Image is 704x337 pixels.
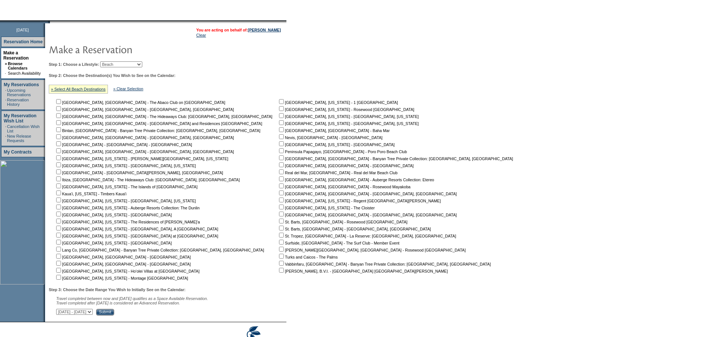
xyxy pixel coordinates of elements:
nobr: St. Barts, [GEOGRAPHIC_DATA] - [GEOGRAPHIC_DATA], [GEOGRAPHIC_DATA] [278,227,431,231]
nobr: [GEOGRAPHIC_DATA], [GEOGRAPHIC_DATA] - Baha Mar [278,128,390,133]
a: New Release Requests [7,134,31,143]
nobr: Surfside, [GEOGRAPHIC_DATA] - The Surf Club - Member Event [278,241,399,245]
nobr: [GEOGRAPHIC_DATA], [GEOGRAPHIC_DATA] - [GEOGRAPHIC_DATA] [55,262,191,266]
nobr: [GEOGRAPHIC_DATA], [US_STATE] - Montage [GEOGRAPHIC_DATA] [55,276,188,280]
nobr: [GEOGRAPHIC_DATA], [GEOGRAPHIC_DATA] - [GEOGRAPHIC_DATA], [GEOGRAPHIC_DATA] [55,135,234,140]
td: · [5,71,7,75]
nobr: St. Tropez, [GEOGRAPHIC_DATA] - La Reserve: [GEOGRAPHIC_DATA], [GEOGRAPHIC_DATA] [278,234,456,238]
b: » [5,61,7,66]
a: Reservation History [7,98,29,107]
nobr: Peninsula Papagayo, [GEOGRAPHIC_DATA] - Poro Poro Beach Club [278,149,407,154]
nobr: Kaua'i, [US_STATE] - Timbers Kaua'i [55,192,126,196]
nobr: [PERSON_NAME][GEOGRAPHIC_DATA], [GEOGRAPHIC_DATA] - Rosewood [GEOGRAPHIC_DATA] [278,248,466,252]
b: Step 3: Choose the Date Range You Wish to Initially See on the Calendar: [49,287,186,292]
nobr: [GEOGRAPHIC_DATA], [GEOGRAPHIC_DATA] - [GEOGRAPHIC_DATA], [GEOGRAPHIC_DATA] [278,213,457,217]
nobr: [GEOGRAPHIC_DATA], [GEOGRAPHIC_DATA] - Auberge Resorts Collection: Etereo [278,178,434,182]
nobr: [PERSON_NAME], B.V.I. - [GEOGRAPHIC_DATA] [GEOGRAPHIC_DATA][PERSON_NAME] [278,269,448,273]
span: [DATE] [16,28,29,32]
nobr: [GEOGRAPHIC_DATA], [GEOGRAPHIC_DATA] - The Hideaways Club: [GEOGRAPHIC_DATA], [GEOGRAPHIC_DATA] [55,114,272,119]
nobr: [GEOGRAPHIC_DATA], [GEOGRAPHIC_DATA] - [GEOGRAPHIC_DATA], [GEOGRAPHIC_DATA] [55,149,234,154]
nobr: Bintan, [GEOGRAPHIC_DATA] - Banyan Tree Private Collection: [GEOGRAPHIC_DATA], [GEOGRAPHIC_DATA] [55,128,261,133]
a: » Clear Selection [113,87,143,91]
span: Travel completed between now and [DATE] qualifies as a Space Available Reservation. [56,296,208,301]
nobr: [GEOGRAPHIC_DATA], [GEOGRAPHIC_DATA] - Rosewood Mayakoba [278,185,411,189]
a: Reservation Home [4,39,42,44]
nobr: [GEOGRAPHIC_DATA], [US_STATE] - The Residences of [PERSON_NAME]'a [55,220,200,224]
nobr: [GEOGRAPHIC_DATA], [GEOGRAPHIC_DATA] - [GEOGRAPHIC_DATA], [GEOGRAPHIC_DATA] [278,192,457,196]
img: pgTtlMakeReservation.gif [49,42,197,57]
a: My Contracts [4,149,32,155]
nobr: [GEOGRAPHIC_DATA], [US_STATE] - 1 [GEOGRAPHIC_DATA] [278,100,398,105]
nobr: Turks and Caicos - The Palms [278,255,338,259]
nobr: [GEOGRAPHIC_DATA], [US_STATE] - [GEOGRAPHIC_DATA], [US_STATE] [55,164,196,168]
td: · [5,124,6,133]
nobr: Ibiza, [GEOGRAPHIC_DATA] - The Hideaways Club: [GEOGRAPHIC_DATA], [GEOGRAPHIC_DATA] [55,178,240,182]
nobr: [GEOGRAPHIC_DATA], [US_STATE] - [GEOGRAPHIC_DATA], [US_STATE] [278,114,419,119]
b: Step 1: Choose a Lifestyle: [49,62,99,67]
span: You are acting on behalf of: [196,28,281,32]
a: [PERSON_NAME] [248,28,281,32]
nobr: [GEOGRAPHIC_DATA], [US_STATE] - [GEOGRAPHIC_DATA] [55,241,172,245]
a: » Select All Beach Destinations [51,87,106,91]
nobr: [GEOGRAPHIC_DATA], [US_STATE] - [GEOGRAPHIC_DATA] at [GEOGRAPHIC_DATA] [55,234,218,238]
nobr: Nevis, [GEOGRAPHIC_DATA] - [GEOGRAPHIC_DATA] [278,135,382,140]
nobr: [GEOGRAPHIC_DATA], [US_STATE] - Auberge Resorts Collection: The Dunlin [55,206,200,210]
a: Search Availability [8,71,41,75]
a: Make a Reservation [3,50,29,61]
nobr: Vabbinfaru, [GEOGRAPHIC_DATA] - Banyan Tree Private Collection: [GEOGRAPHIC_DATA], [GEOGRAPHIC_DATA] [278,262,491,266]
nobr: [GEOGRAPHIC_DATA] - [GEOGRAPHIC_DATA] - [GEOGRAPHIC_DATA] [55,142,192,147]
nobr: [GEOGRAPHIC_DATA], [US_STATE] - [GEOGRAPHIC_DATA], [US_STATE] [55,199,196,203]
nobr: [GEOGRAPHIC_DATA], [US_STATE] - [GEOGRAPHIC_DATA], A [GEOGRAPHIC_DATA] [55,227,218,231]
a: Cancellation Wish List [7,124,40,133]
td: · [5,134,6,143]
nobr: [GEOGRAPHIC_DATA], [US_STATE] - [PERSON_NAME][GEOGRAPHIC_DATA], [US_STATE] [55,156,228,161]
nobr: [GEOGRAPHIC_DATA], [GEOGRAPHIC_DATA] - [GEOGRAPHIC_DATA] and Residences [GEOGRAPHIC_DATA] [55,121,262,126]
nobr: [GEOGRAPHIC_DATA], [GEOGRAPHIC_DATA] - [GEOGRAPHIC_DATA] [55,255,191,259]
td: · [5,88,6,97]
td: · [5,98,6,107]
img: promoShadowLeftCorner.gif [47,20,50,23]
nobr: Real del Mar, [GEOGRAPHIC_DATA] - Real del Mar Beach Club [278,171,398,175]
nobr: [GEOGRAPHIC_DATA], [US_STATE] - The Cloister [278,206,375,210]
a: Browse Calendars [8,61,27,70]
img: blank.gif [50,20,51,23]
nobr: [GEOGRAPHIC_DATA], [US_STATE] - [GEOGRAPHIC_DATA], [US_STATE] [278,121,419,126]
nobr: [GEOGRAPHIC_DATA], [US_STATE] - Rosewood [GEOGRAPHIC_DATA] [278,107,414,112]
nobr: [GEOGRAPHIC_DATA] - [GEOGRAPHIC_DATA][PERSON_NAME], [GEOGRAPHIC_DATA] [55,171,223,175]
nobr: [GEOGRAPHIC_DATA], [US_STATE] - Regent [GEOGRAPHIC_DATA][PERSON_NAME] [278,199,441,203]
a: My Reservations [4,82,39,87]
nobr: [GEOGRAPHIC_DATA], [GEOGRAPHIC_DATA] - Banyan Tree Private Collection: [GEOGRAPHIC_DATA], [GEOGRA... [278,156,513,161]
nobr: [GEOGRAPHIC_DATA], [US_STATE] - [GEOGRAPHIC_DATA] [55,213,172,217]
a: Clear [196,33,206,37]
nobr: Travel completed after [DATE] is considered an Advanced Reservation. [56,301,180,305]
input: Submit [96,309,114,316]
nobr: [GEOGRAPHIC_DATA], [US_STATE] - Ho'olei Villas at [GEOGRAPHIC_DATA] [55,269,200,273]
a: My Reservation Wish List [4,113,37,124]
nobr: [GEOGRAPHIC_DATA], [US_STATE] - The Islands of [GEOGRAPHIC_DATA] [55,185,197,189]
nobr: St. Barts, [GEOGRAPHIC_DATA] - Rosewood [GEOGRAPHIC_DATA] [278,220,407,224]
nobr: [GEOGRAPHIC_DATA], [GEOGRAPHIC_DATA] - The Abaco Club on [GEOGRAPHIC_DATA] [55,100,225,105]
b: Step 2: Choose the Destination(s) You Wish to See on the Calendar: [49,73,176,78]
nobr: [GEOGRAPHIC_DATA], [US_STATE] - [GEOGRAPHIC_DATA] [278,142,395,147]
nobr: [GEOGRAPHIC_DATA], [GEOGRAPHIC_DATA] - [GEOGRAPHIC_DATA], [GEOGRAPHIC_DATA] [55,107,234,112]
a: Upcoming Reservations [7,88,31,97]
nobr: [GEOGRAPHIC_DATA], [GEOGRAPHIC_DATA] - [GEOGRAPHIC_DATA] [278,164,414,168]
nobr: Lang Co, [GEOGRAPHIC_DATA] - Banyan Tree Private Collection: [GEOGRAPHIC_DATA], [GEOGRAPHIC_DATA] [55,248,264,252]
